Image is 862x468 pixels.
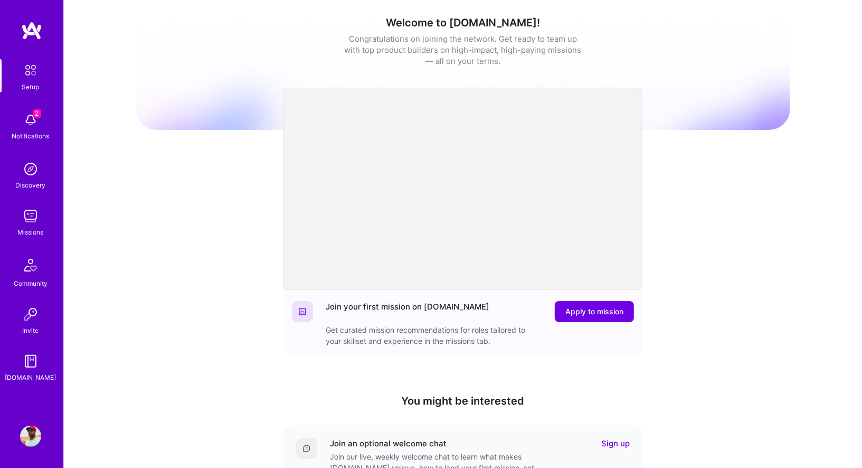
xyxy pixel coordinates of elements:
img: Comment [302,444,311,453]
a: User Avatar [17,426,44,447]
h4: You might be interested [283,395,642,407]
img: bell [20,109,41,130]
button: Apply to mission [555,301,634,322]
div: Invite [23,325,39,336]
div: Join your first mission on [DOMAIN_NAME] [326,301,489,322]
img: guide book [20,351,41,372]
iframe: video [283,88,642,290]
img: logo [21,21,42,40]
h1: Welcome to [DOMAIN_NAME]! [136,16,790,29]
div: Setup [22,81,40,92]
img: User Avatar [20,426,41,447]
img: discovery [20,158,41,180]
a: Sign up [601,438,630,449]
img: Community [18,252,43,278]
div: Missions [18,227,44,238]
div: Discovery [16,180,46,191]
img: teamwork [20,205,41,227]
div: Notifications [12,130,50,142]
span: Apply to mission [565,306,623,317]
div: Congratulations on joining the network. Get ready to team up with top product builders on high-im... [344,33,582,67]
span: 2 [33,109,41,118]
div: Get curated mission recommendations for roles tailored to your skillset and experience in the mis... [326,324,537,347]
img: setup [20,59,42,81]
div: Community [14,278,48,289]
img: Website [298,307,307,316]
div: Join an optional welcome chat [330,438,447,449]
img: Invite [20,304,41,325]
div: [DOMAIN_NAME] [5,372,56,383]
